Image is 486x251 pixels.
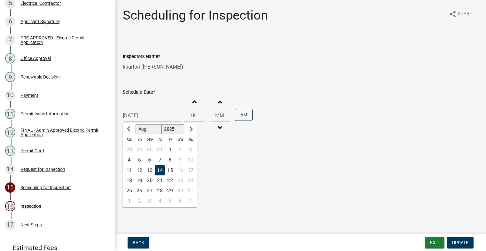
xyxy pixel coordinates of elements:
[145,186,155,196] div: Wednesday, August 27, 2025
[145,175,155,186] div: Wednesday, August 20, 2025
[123,90,155,95] label: Schedule Date
[5,146,15,156] div: 13
[134,196,145,206] div: Tuesday, September 2, 2025
[123,109,181,122] input: mm/dd/yyyy
[145,196,155,206] div: Wednesday, September 3, 2025
[5,35,15,45] div: 7
[134,165,145,175] div: 12
[20,185,71,190] div: Scheduling for Inspection
[20,128,105,137] div: FINAL - Admin Approved Electric Permit Application
[5,16,15,27] div: 6
[145,155,155,165] div: 6
[123,8,268,23] h1: Scheduling for Inspection
[124,165,134,175] div: 11
[155,155,165,165] div: Thursday, August 7, 2025
[155,175,165,186] div: 21
[145,134,155,145] div: We
[165,196,175,206] div: 5
[165,155,175,165] div: 8
[155,155,165,165] div: 7
[145,145,155,155] div: 30
[124,145,134,155] div: 28
[165,134,175,145] div: Fr
[161,124,184,134] select: Select year
[175,134,185,145] div: Sa
[165,186,175,196] div: 29
[5,90,15,100] div: 10
[124,196,134,206] div: Monday, September 1, 2025
[165,165,175,175] div: 15
[134,165,145,175] div: Tuesday, August 12, 2025
[155,165,165,175] div: 14
[124,175,134,186] div: 18
[5,220,15,230] div: 17
[155,145,165,155] div: 31
[124,155,134,165] div: 4
[165,186,175,196] div: Friday, August 29, 2025
[145,165,155,175] div: Wednesday, August 13, 2025
[165,175,175,186] div: Friday, August 22, 2025
[5,72,15,82] div: 9
[5,182,15,193] div: 15
[134,186,145,196] div: 26
[124,186,134,196] div: 25
[155,186,165,196] div: 28
[124,155,134,165] div: Monday, August 4, 2025
[145,165,155,175] div: 13
[165,165,175,175] div: Friday, August 15, 2025
[165,145,175,155] div: Friday, August 1, 2025
[134,155,145,165] div: 5
[155,175,165,186] div: Thursday, August 21, 2025
[134,155,145,165] div: Tuesday, August 5, 2025
[20,167,65,172] div: Request for Inspection
[447,237,474,248] button: Update
[134,186,145,196] div: Tuesday, August 26, 2025
[124,165,134,175] div: Monday, August 11, 2025
[187,124,194,134] button: Next month
[425,237,444,248] button: Exit
[20,112,70,116] div: Permit Issue Information
[20,36,105,45] div: PRE-APPROVED - Electric Permit Application
[5,164,15,174] div: 14
[20,1,61,5] div: Electrical Contractor
[124,186,134,196] div: Monday, August 25, 2025
[20,19,59,24] div: Applicant Signature
[155,134,165,145] div: Th
[145,196,155,206] div: 3
[20,204,41,208] div: Inspection
[20,148,44,153] div: Permit Card
[136,124,161,134] select: Select month
[125,124,133,134] button: Previous month
[165,145,175,155] div: 1
[128,237,149,248] button: Back
[124,196,134,206] div: 1
[20,75,60,79] div: Renewable Decision
[123,54,160,59] label: Inspectors Name
[124,134,134,145] div: Mo
[134,145,145,155] div: Tuesday, July 29, 2025
[155,165,165,175] div: Thursday, August 14, 2025
[155,196,165,206] div: 4
[20,93,38,97] div: Payment
[20,56,51,61] div: Office Approval
[444,8,477,20] button: shareShare
[235,109,253,121] button: AM
[133,240,144,245] span: Back
[185,134,196,145] div: Su
[145,186,155,196] div: 27
[134,175,145,186] div: Tuesday, August 19, 2025
[145,155,155,165] div: Wednesday, August 6, 2025
[209,109,230,122] input: Minutes
[5,53,15,63] div: 8
[134,134,145,145] div: Tu
[165,196,175,206] div: Friday, September 5, 2025
[5,201,15,211] div: 16
[155,196,165,206] div: Thursday, September 4, 2025
[155,145,165,155] div: Thursday, July 31, 2025
[458,10,472,18] span: Share
[449,10,457,18] i: share
[5,109,15,119] div: 11
[145,175,155,186] div: 20
[134,175,145,186] div: 19
[204,112,209,120] div: :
